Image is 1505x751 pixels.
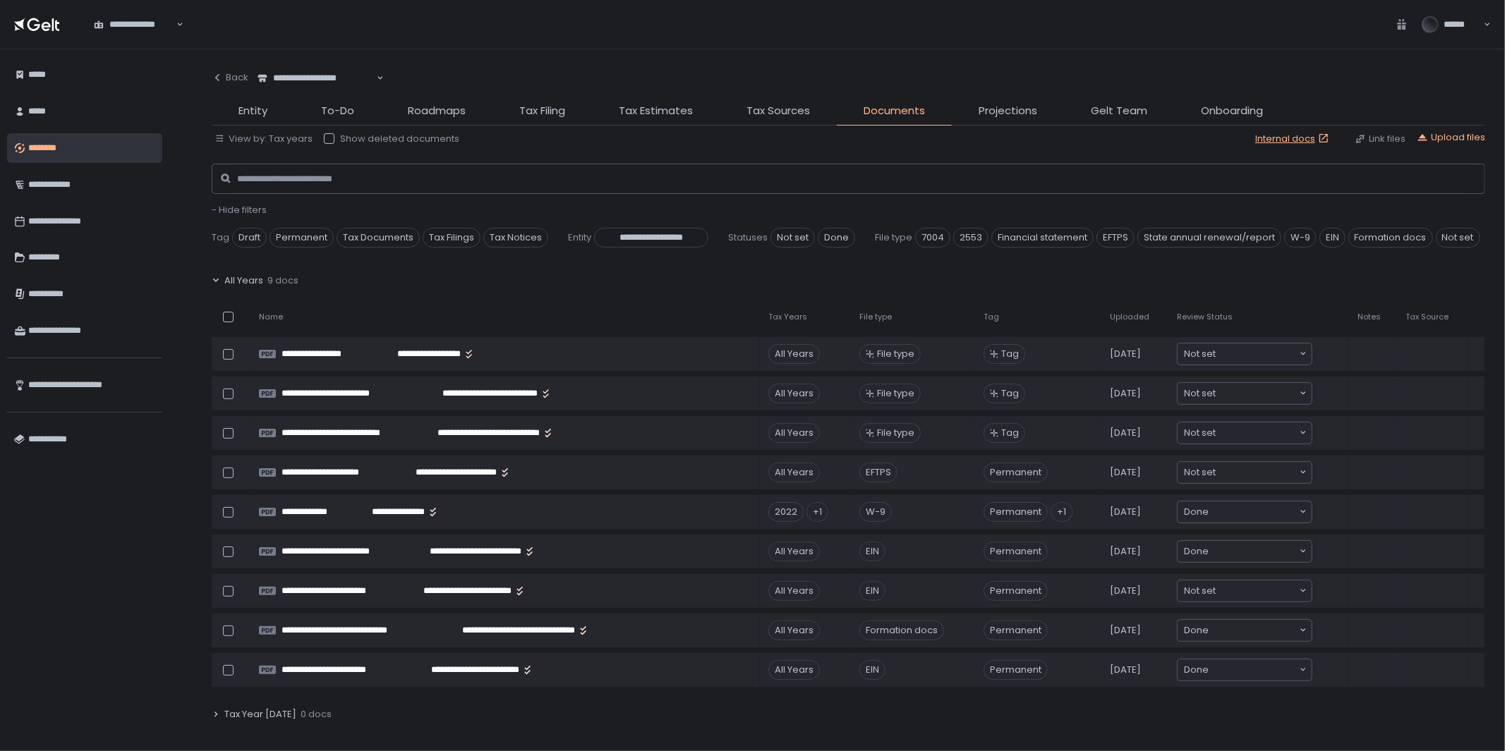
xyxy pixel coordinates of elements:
div: Search for option [1178,462,1312,483]
input: Search for option [174,18,175,32]
div: All Years [768,463,820,482]
span: Done [1184,544,1209,558]
button: Upload files [1417,131,1485,144]
span: - Hide filters [212,203,267,216]
span: Not set [1184,465,1216,480]
span: Tag [212,231,229,244]
span: +1 [1051,502,1073,522]
span: [DATE] [1110,427,1141,439]
input: Search for option [1209,663,1298,677]
div: EIN [859,581,886,601]
span: Not set [1184,426,1216,440]
span: Financial statement [991,228,1094,248]
span: Notes [1358,312,1381,322]
div: Search for option [1178,659,1312,680]
span: [DATE] [1110,506,1141,518]
div: Search for option [1178,541,1312,562]
span: 2553 [953,228,989,248]
span: Done [1184,663,1209,677]
span: [DATE] [1110,664,1141,676]
span: Entity [568,231,591,244]
span: Done [818,228,855,248]
span: Permanent [984,660,1048,680]
div: Search for option [1178,343,1312,365]
div: All Years [768,621,820,640]
span: File type [877,427,914,439]
span: [DATE] [1110,387,1141,400]
input: Search for option [1216,347,1298,361]
span: Permanent [270,228,334,248]
span: Tag [1001,387,1019,400]
span: Tag [984,312,999,322]
span: State annual renewal/report [1137,228,1281,248]
span: Documents [864,103,925,119]
div: EIN [859,660,886,680]
div: EIN [859,542,886,561]
span: Tax Estimates [619,103,693,119]
div: +1 [806,502,828,522]
span: Projections [979,103,1037,119]
span: File type [877,348,914,360]
button: Link files [1355,133,1406,145]
span: Not set [1184,584,1216,598]
span: File type [859,312,892,322]
span: Done [1184,505,1209,519]
span: Tag [1001,348,1019,360]
span: Tax Documents [337,228,420,248]
span: Tax Years [768,312,807,322]
div: Search for option [85,9,183,39]
span: Permanent [984,463,1048,482]
span: [DATE] [1110,466,1141,479]
span: EFTPS [1096,228,1135,248]
div: Formation docs [859,621,944,640]
button: - Hide filters [212,204,267,216]
span: Permanent [984,621,1048,640]
span: Tax Year [DATE] [224,708,296,721]
button: View by: Tax years [214,133,313,145]
span: Not set [1184,386,1216,401]
span: Tax Sources [747,103,810,119]
input: Search for option [1216,426,1298,440]
span: [DATE] [1110,624,1141,637]
div: Search for option [248,63,384,93]
span: Tag [1001,427,1019,439]
span: Permanent [984,502,1048,522]
div: Search for option [1178,422,1312,444]
div: Search for option [1178,620,1312,641]
span: Permanent [984,542,1048,561]
span: 7004 [915,228,950,248]
span: Not set [770,228,815,248]
span: Not set [1184,347,1216,361]
span: EIN [1319,228,1346,248]
div: W-9 [859,502,892,522]
span: Permanent [984,581,1048,601]
div: Search for option [1178,580,1312,602]
div: All Years [768,344,820,364]
span: All Years [224,274,263,287]
div: Search for option [1178,501,1312,523]
input: Search for option [1216,465,1298,480]
span: Statuses [728,231,768,244]
div: All Years [768,660,820,680]
span: Tax Filing [519,103,565,119]
input: Search for option [1216,584,1298,598]
span: Tax Filings [423,228,480,248]
span: Gelt Team [1091,103,1147,119]
input: Search for option [1209,505,1298,519]
span: 0 docs [301,708,332,721]
span: Draft [232,228,267,248]
input: Search for option [1216,386,1298,401]
span: Name [259,312,283,322]
span: File type [877,387,914,400]
span: [DATE] [1110,585,1141,597]
span: Entity [238,103,267,119]
div: 2022 [768,502,804,522]
div: Search for option [1178,383,1312,404]
div: EFTPS [859,463,897,482]
span: W-9 [1284,228,1317,248]
button: Back [212,63,248,92]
